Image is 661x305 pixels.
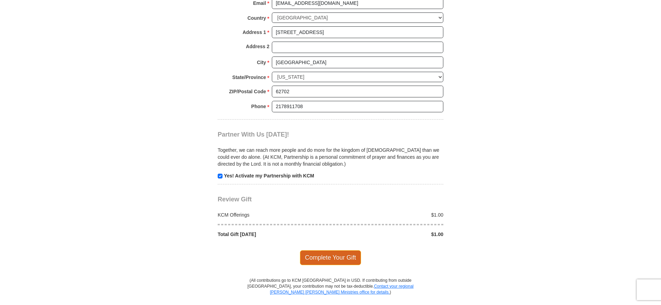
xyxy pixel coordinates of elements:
[300,250,361,265] span: Complete Your Gift
[214,231,331,238] div: Total Gift [DATE]
[218,196,252,203] span: Review Gift
[224,173,314,178] strong: Yes! Activate my Partnership with KCM
[330,211,447,218] div: $1.00
[229,87,266,96] strong: ZIP/Postal Code
[218,131,289,138] span: Partner With Us [DATE]!
[243,27,266,37] strong: Address 1
[246,42,269,51] strong: Address 2
[232,72,266,82] strong: State/Province
[248,13,266,23] strong: Country
[330,231,447,238] div: $1.00
[214,211,331,218] div: KCM Offerings
[251,102,266,111] strong: Phone
[270,284,413,295] a: Contact your regional [PERSON_NAME] [PERSON_NAME] Ministries office for details.
[218,147,443,167] p: Together, we can reach more people and do more for the kingdom of [DEMOGRAPHIC_DATA] than we coul...
[257,58,266,67] strong: City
